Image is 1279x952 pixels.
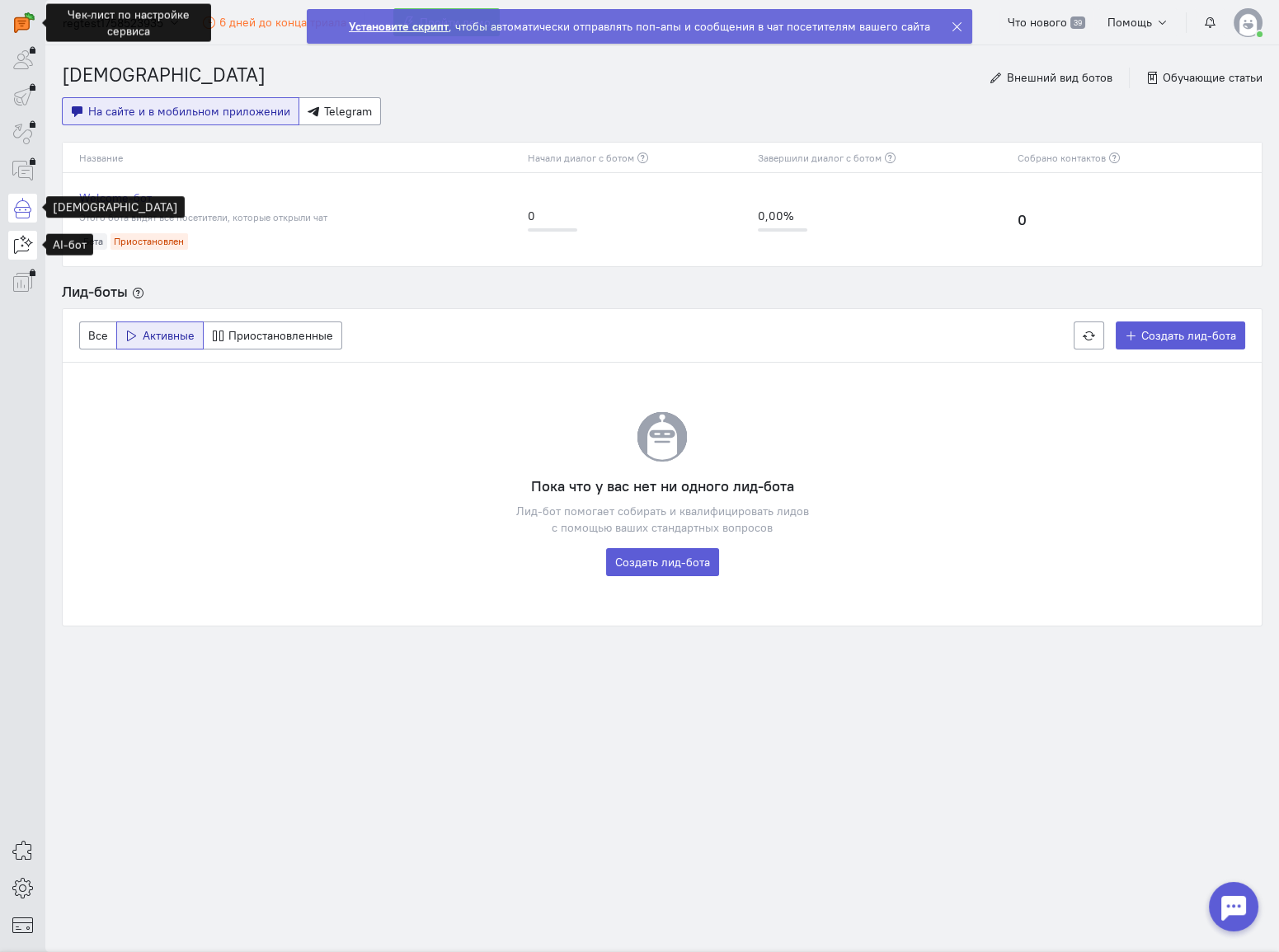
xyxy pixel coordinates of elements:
[14,12,35,33] img: carrot-quest.svg
[228,328,333,343] span: Приостановленные
[1146,69,1263,86] a: Обучающие статьи
[62,62,266,89] li: [DEMOGRAPHIC_DATA]
[112,503,1212,536] div: Лид-бот помогает собирать и квалифицировать лидов с помощью ваших стандартных вопросов
[62,282,128,301] span: Лид-боты
[758,208,807,224] div: 0,00%
[349,19,449,34] strong: Установите скрипт
[1234,8,1263,37] img: default-v4.png
[46,196,185,218] div: [DEMOGRAPHIC_DATA]
[79,211,327,223] span: Этого бота видят все посетители, которые открыли чат
[990,68,1112,88] button: Внешний вид ботов
[195,18,981,46] div: Мы используем cookies для улучшения работы сайта, анализа трафика и персонализации. Используя сай...
[1107,15,1152,30] span: Помощь
[46,4,211,42] div: Чек-лист по настройке сервиса
[46,234,93,256] div: AI-бот
[758,152,882,164] span: Завершили диалог с ботом
[1116,321,1246,349] a: Создать лид-бота
[112,478,1212,495] h4: Пока что у вас нет ни одного лид-бота
[1018,152,1106,164] span: Собрано контактов
[999,8,1093,36] a: Что нового 39
[349,18,930,35] div: , чтобы автоматически отправлять поп-апы и сообщения в чат посетителям вашего сайта
[79,321,117,349] button: Все
[143,328,195,343] span: Активные
[88,328,108,343] span: Все
[528,208,577,224] div: 0
[1163,70,1263,85] span: Обучающие статьи
[203,321,343,349] button: Приостановленные
[63,143,520,173] th: Название
[114,235,184,247] span: Приостановлен
[1008,15,1067,30] span: Что нового
[79,190,511,206] a: Welcome-бот
[79,233,107,251] div: Бета
[116,321,204,349] button: Активные
[1070,16,1084,30] span: 39
[1018,212,1201,228] h4: 0
[1014,24,1069,40] span: Я согласен
[62,97,299,125] button: На сайте и в мобильном приложении
[528,152,634,164] span: Начали диалог с ботом
[1141,328,1236,343] span: Создать лид-бота
[1098,8,1178,36] button: Помощь
[637,412,687,462] img: zero-data-all.svg
[62,45,266,97] nav: breadcrumb
[1000,16,1083,49] button: Я согласен
[324,104,372,119] span: Telegram
[299,97,382,125] button: Telegram
[606,548,719,576] a: Создать лид-бота
[219,15,346,30] span: 6 дней до конца триала
[88,104,290,119] span: На сайте и в мобильном приложении
[921,33,949,45] a: здесь
[1007,70,1112,85] span: Внешний вид ботов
